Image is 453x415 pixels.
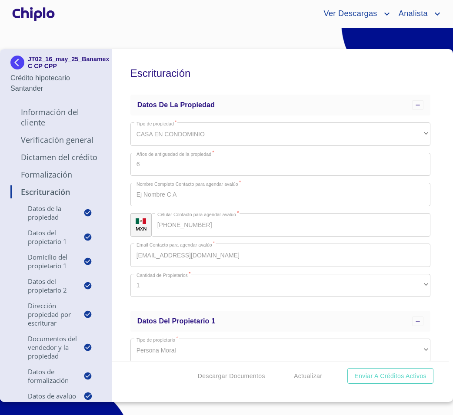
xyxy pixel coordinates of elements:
button: account of current user [392,7,443,21]
div: 1 [130,274,431,297]
img: R93DlvwvvjP9fbrDwZeCRYBHk45OWMq+AAOlFVsxT89f82nwPLnD58IP7+ANJEaWYhP0Tx8kkA0WlQMPQsAAgwAOmBj20AXj6... [136,218,146,224]
p: Datos del propietario 2 [10,277,83,294]
p: Crédito hipotecario Santander [10,73,101,94]
span: Datos del propietario 1 [137,317,216,325]
p: Dirección Propiedad por Escriturar [10,301,83,327]
p: Datos de la propiedad [10,204,83,221]
div: Datos del propietario 1 [130,311,431,332]
button: Enviar a Créditos Activos [347,368,433,384]
h5: Escrituración [130,56,431,91]
p: Datos de Formalización [10,367,83,385]
span: Actualizar [294,371,322,382]
div: Persona Moral [130,339,431,362]
div: CASA EN CONDOMINIO [130,122,431,146]
div: Datos de la propiedad [130,95,431,115]
p: Escrituración [10,187,101,197]
span: Datos de la propiedad [137,101,215,109]
p: Domicilio del Propietario 1 [10,253,83,270]
p: Información del Cliente [10,107,101,128]
p: JT02_16_may_25_Banamex C CP CPP [28,56,109,69]
button: Actualizar [290,368,326,384]
p: Documentos del vendedor y la propiedad [10,334,83,360]
p: Verificación General [10,135,101,145]
button: Descargar Documentos [194,368,269,384]
p: Dictamen del Crédito [10,152,101,162]
span: Ver Descargas [317,7,381,21]
span: Enviar a Créditos Activos [354,371,426,382]
div: JT02_16_may_25_Banamex C CP CPP [10,56,101,73]
span: Descargar Documentos [198,371,265,382]
img: Docupass spot blue [10,56,28,69]
p: Formalización [10,169,101,180]
p: MXN [136,225,147,232]
button: account of current user [317,7,392,21]
p: Datos del propietario 1 [10,228,83,246]
p: Datos de Avalúo [10,392,83,400]
span: Analista [392,7,432,21]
